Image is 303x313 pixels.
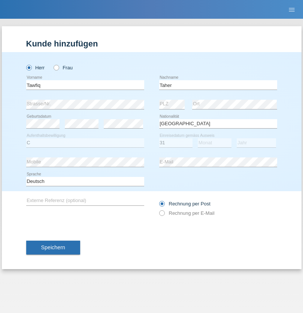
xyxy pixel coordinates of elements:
label: Rechnung per Post [159,201,210,207]
label: Frau [54,65,73,70]
label: Herr [26,65,45,70]
input: Herr [26,65,31,70]
input: Rechnung per Post [159,201,164,210]
button: Speichern [26,241,80,255]
input: Rechnung per E-Mail [159,210,164,220]
h1: Kunde hinzufügen [26,39,277,48]
i: menu [288,6,296,13]
span: Speichern [41,244,65,250]
label: Rechnung per E-Mail [159,210,215,216]
input: Frau [54,65,58,70]
a: menu [284,7,299,12]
